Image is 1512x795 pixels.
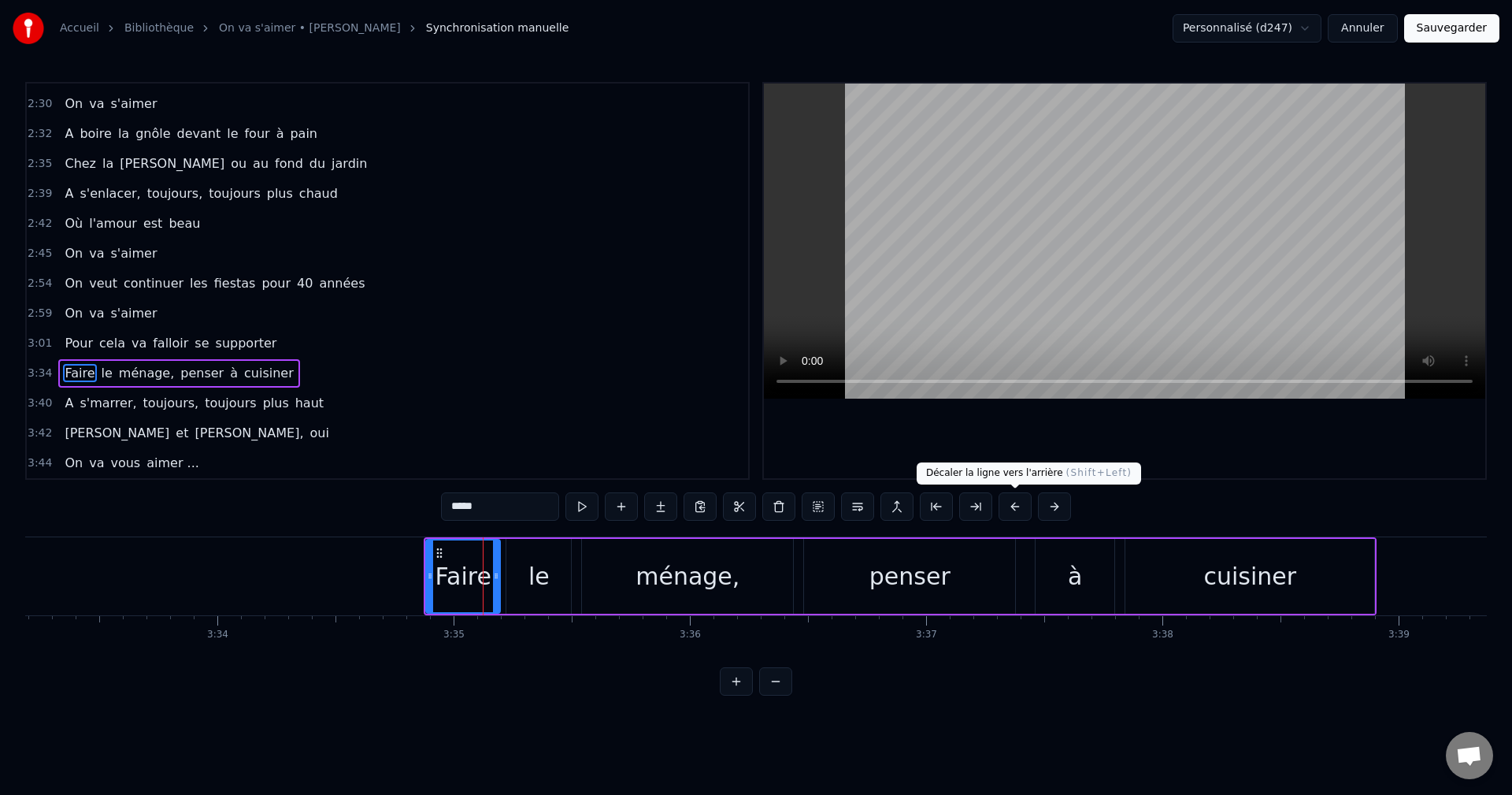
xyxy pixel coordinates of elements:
[435,559,491,594] div: Faire
[87,274,119,292] span: veut
[1203,559,1296,594] div: cuisiner
[63,184,75,202] span: A
[273,154,305,173] span: fond
[63,394,75,412] span: A
[28,276,52,292] span: 2:54
[100,364,114,382] span: le
[28,156,52,172] span: 2:35
[1066,467,1132,478] span: ( Shift+Left )
[109,95,158,113] span: s'aimer
[317,274,366,292] span: années
[109,304,158,322] span: s'aimer
[146,184,205,202] span: toujours,
[87,214,139,232] span: l'amour
[260,274,292,292] span: pour
[1388,629,1410,641] div: 3:39
[1068,559,1082,594] div: à
[28,396,52,411] span: 3:40
[142,394,201,412] span: toujours,
[28,216,52,232] span: 2:42
[28,246,52,262] span: 2:45
[1446,732,1493,779] a: Ouvrir le chat
[680,629,701,641] div: 3:36
[330,154,369,173] span: jardin
[243,124,271,143] span: four
[251,154,270,173] span: au
[294,394,325,412] span: haut
[203,394,258,412] span: toujours
[193,424,305,442] span: [PERSON_NAME],
[869,559,951,594] div: penser
[63,95,84,113] span: On
[28,186,52,202] span: 2:39
[63,244,84,262] span: On
[101,154,115,173] span: la
[87,95,106,113] span: va
[78,394,138,412] span: s'marrer,
[63,424,171,442] span: [PERSON_NAME]
[308,424,330,442] span: oui
[443,629,465,641] div: 3:35
[528,559,550,594] div: le
[87,304,106,322] span: va
[142,214,164,232] span: est
[63,274,84,292] span: On
[1152,629,1173,641] div: 3:38
[28,126,52,142] span: 2:32
[63,154,98,173] span: Chez
[130,334,148,352] span: va
[122,274,185,292] span: continuer
[28,306,52,321] span: 2:59
[63,124,75,143] span: A
[298,184,339,202] span: chaud
[636,559,739,594] div: ménage,
[60,20,99,36] a: Accueil
[145,454,201,472] span: aimer ...
[28,366,52,381] span: 3:34
[134,124,172,143] span: gnôle
[207,629,228,641] div: 3:34
[118,154,226,173] span: [PERSON_NAME]
[207,184,262,202] span: toujours
[219,20,401,36] a: On va s'aimer • [PERSON_NAME]
[63,334,94,352] span: Pour
[193,334,210,352] span: se
[78,124,113,143] span: boire
[63,364,96,382] span: Faire
[275,124,286,143] span: à
[243,364,295,382] span: cuisiner
[87,454,106,472] span: va
[28,455,52,471] span: 3:44
[176,124,223,143] span: devant
[28,425,52,441] span: 3:42
[109,454,142,472] span: vous
[151,334,190,352] span: falloir
[265,184,295,202] span: plus
[228,364,239,382] span: à
[917,463,1141,485] div: Décaler la ligne vers l'arrière
[179,364,225,382] span: penser
[98,334,127,352] span: cela
[213,274,258,292] span: fiestas
[78,184,142,202] span: s'enlacer,
[288,124,319,143] span: pain
[308,154,327,173] span: du
[117,364,176,382] span: ménage,
[1328,14,1397,43] button: Annuler
[261,394,291,412] span: plus
[174,424,190,442] span: et
[28,96,52,112] span: 2:30
[188,274,209,292] span: les
[916,629,937,641] div: 3:37
[109,244,158,262] span: s'aimer
[214,334,279,352] span: supporter
[229,154,248,173] span: ou
[87,244,106,262] span: va
[1404,14,1499,43] button: Sauvegarder
[63,304,84,322] span: On
[426,20,569,36] span: Synchronisation manuelle
[295,274,314,292] span: 40
[63,454,84,472] span: On
[117,124,131,143] span: la
[28,336,52,351] span: 3:01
